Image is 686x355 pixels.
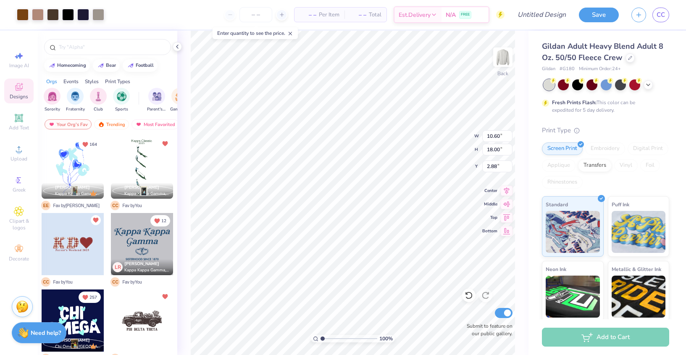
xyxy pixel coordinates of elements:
img: Game Day Image [175,92,185,101]
span: Gildan [542,66,555,73]
span: C C [110,277,120,287]
span: Decorate [9,255,29,262]
span: [PERSON_NAME] [124,184,159,190]
div: Digital Print [628,142,668,155]
span: – – [350,11,366,19]
span: Kappa Kappa Gamma, [GEOGRAPHIC_DATA] [124,191,170,197]
span: Bottom [482,228,497,234]
span: [PERSON_NAME] [55,337,90,343]
span: Per Item [319,11,339,19]
span: Metallic & Glitter Ink [612,265,661,273]
span: Puff Ink [612,200,629,209]
div: Your Org's Fav [45,119,92,129]
div: Print Types [105,78,130,85]
span: Gildan Adult Heavy Blend Adult 8 Oz. 50/50 Fleece Crew [542,41,663,63]
strong: Fresh Prints Flash: [552,99,597,106]
input: Try "Alpha" [58,43,166,51]
span: Est. Delivery [399,11,431,19]
div: Most Favorited [131,119,179,129]
span: Center [482,188,497,194]
img: trend_line.gif [97,63,104,68]
img: Standard [546,211,600,253]
span: Game Day [170,106,189,113]
div: Print Type [542,126,669,135]
button: filter button [113,88,130,113]
div: Enter quantity to see the price. [213,27,298,39]
img: Metallic & Glitter Ink [612,276,666,318]
span: 100 % [379,335,393,342]
input: Untitled Design [511,6,573,23]
span: Greek [13,187,26,193]
div: Embroidery [585,142,625,155]
img: Puff Ink [612,211,666,253]
span: Total [369,11,381,19]
span: Clipart & logos [4,218,34,231]
img: Neon Ink [546,276,600,318]
img: most_fav.gif [135,121,142,127]
div: Foil [640,159,660,172]
div: Applique [542,159,576,172]
span: Sports [115,106,128,113]
button: Save [579,8,619,22]
span: Minimum Order: 24 + [579,66,621,73]
img: Sorority Image [47,92,57,101]
span: E E [41,201,50,210]
button: filter button [147,88,166,113]
button: homecoming [44,59,90,72]
div: football [136,63,154,68]
span: Fraternity [66,106,85,113]
span: Fav by You [122,202,142,209]
div: filter for Parent's Weekend [147,88,166,113]
span: C C [41,277,50,287]
span: Image AI [9,62,29,69]
button: Unlike [160,292,170,302]
button: filter button [44,88,60,113]
div: filter for Fraternity [66,88,85,113]
span: Kappa Kappa Gamma, [GEOGRAPHIC_DATA] [55,191,100,197]
div: filter for Club [90,88,107,113]
img: Fraternity Image [71,92,80,101]
div: This color can be expedited for 5 day delivery. [552,99,655,114]
div: Rhinestones [542,176,583,189]
strong: Need help? [31,329,61,337]
span: Fav by [PERSON_NAME] [53,202,99,209]
img: trending.gif [98,121,105,127]
div: filter for Game Day [170,88,189,113]
button: Unlike [91,215,101,225]
button: Unlike [150,215,170,226]
button: football [123,59,158,72]
div: Events [63,78,79,85]
label: Submit to feature on our public gallery. [462,322,513,337]
span: Standard [546,200,568,209]
span: # G180 [560,66,575,73]
span: C C [110,201,120,210]
span: [PERSON_NAME] [124,261,159,267]
div: LR [113,262,123,272]
span: Sorority [45,106,60,113]
span: Upload [11,155,27,162]
button: Unlike [160,139,170,149]
div: Trending [94,119,129,129]
span: 12 [161,219,166,223]
div: Screen Print [542,142,583,155]
span: CC [657,10,665,20]
button: bear [93,59,120,72]
div: bear [106,63,116,68]
span: [PERSON_NAME] [55,184,90,190]
span: Parent's Weekend [147,106,166,113]
span: N/A [446,11,456,19]
img: Club Image [94,92,103,101]
span: Top [482,215,497,221]
div: Vinyl [614,159,638,172]
span: Chi Omega, [GEOGRAPHIC_DATA][US_STATE] [55,344,100,350]
span: Fav by You [53,279,72,285]
div: homecoming [57,63,86,68]
span: Club [94,106,103,113]
button: filter button [66,88,85,113]
span: Designs [10,93,28,100]
img: trend_line.gif [49,63,55,68]
span: Add Text [9,124,29,131]
div: filter for Sorority [44,88,60,113]
img: Sports Image [117,92,126,101]
img: Back [494,49,511,66]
